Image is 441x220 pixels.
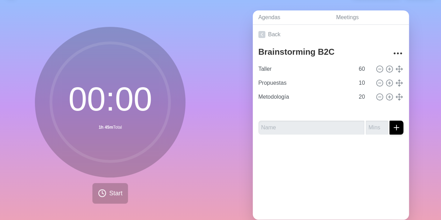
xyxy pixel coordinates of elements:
[356,62,373,76] input: Mins
[109,189,122,198] span: Start
[92,183,128,204] button: Start
[356,90,373,104] input: Mins
[253,25,409,44] a: Back
[256,62,355,76] input: Name
[391,46,405,60] button: More
[366,121,388,135] input: Mins
[253,10,330,25] a: Agendas
[330,10,409,25] a: Meetings
[258,121,364,135] input: Name
[256,76,355,90] input: Name
[256,90,355,104] input: Name
[356,76,373,90] input: Mins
